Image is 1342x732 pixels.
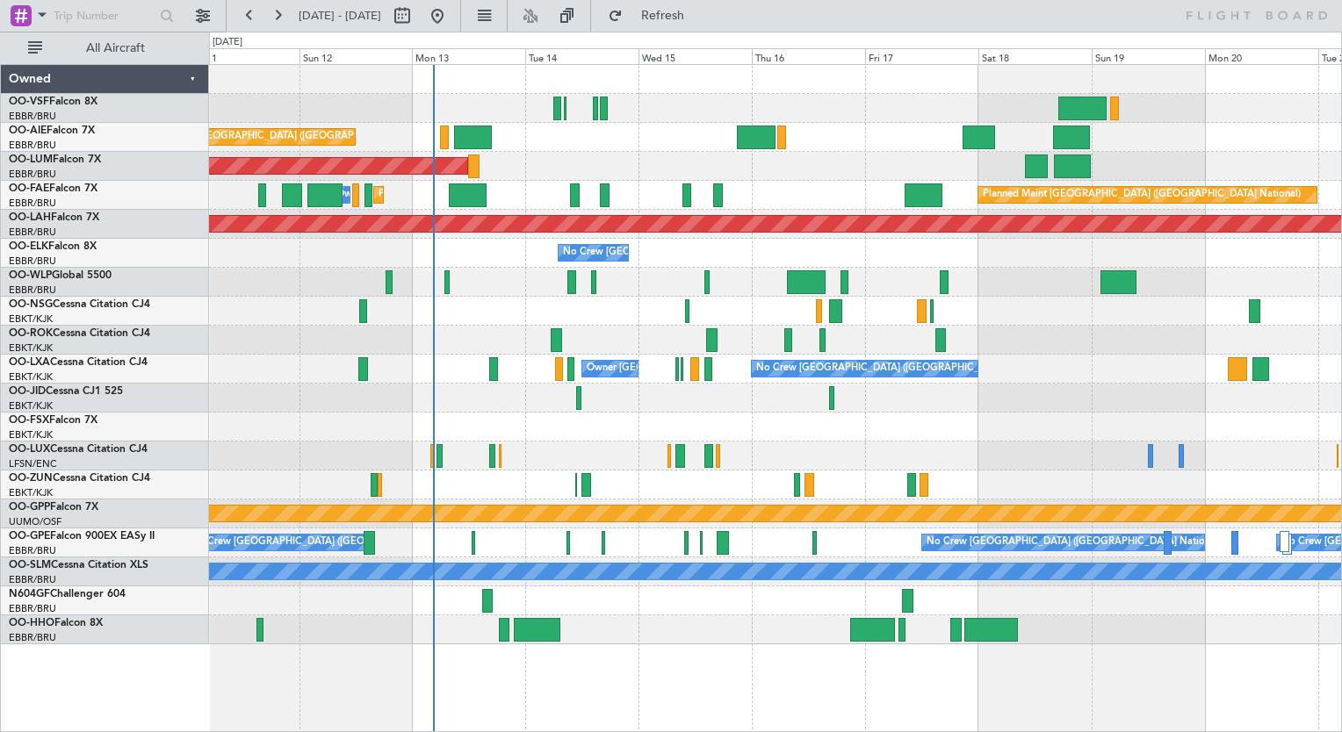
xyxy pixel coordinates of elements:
[639,48,752,64] div: Wed 15
[9,328,150,339] a: OO-ROKCessna Citation CJ4
[9,97,97,107] a: OO-VSFFalcon 8X
[587,355,824,382] div: Owner [GEOGRAPHIC_DATA]-[GEOGRAPHIC_DATA]
[9,457,57,470] a: LFSN/ENC
[9,515,61,528] a: UUMO/OSF
[9,415,49,426] span: OO-FSX
[9,312,53,326] a: EBKT/KJK
[752,48,865,64] div: Thu 16
[9,589,126,599] a: N604GFChallenger 604
[9,473,53,484] span: OO-ZUN
[46,42,185,54] span: All Aircraft
[9,139,56,152] a: EBBR/BRU
[9,226,56,239] a: EBBR/BRU
[865,48,978,64] div: Fri 17
[9,341,53,355] a: EBKT/KJK
[9,560,148,571] a: OO-SLMCessna Citation XLS
[9,126,47,136] span: OO-AIE
[9,357,148,368] a: OO-LXACessna Citation CJ4
[600,2,705,30] button: Refresh
[9,415,97,426] a: OO-FSXFalcon 7X
[9,154,53,165] span: OO-LUM
[9,357,50,368] span: OO-LXA
[9,212,99,223] a: OO-LAHFalcon 7X
[927,529,1221,556] div: No Crew [GEOGRAPHIC_DATA] ([GEOGRAPHIC_DATA] National)
[9,270,52,281] span: OO-WLP
[19,34,191,62] button: All Aircraft
[9,241,48,252] span: OO-ELK
[9,618,103,628] a: OO-HHOFalcon 8X
[626,10,700,22] span: Refresh
[9,544,56,557] a: EBBR/BRU
[9,255,56,268] a: EBBR/BRU
[9,168,56,181] a: EBBR/BRU
[9,283,56,297] a: EBBR/BRU
[191,529,485,556] div: No Crew [GEOGRAPHIC_DATA] ([GEOGRAPHIC_DATA] National)
[379,182,532,208] div: Planned Maint Melsbroek Air Base
[9,618,54,628] span: OO-HHO
[9,183,97,194] a: OO-FAEFalcon 7X
[9,126,95,136] a: OO-AIEFalcon 7X
[299,8,381,24] span: [DATE] - [DATE]
[9,183,49,194] span: OO-FAE
[9,212,51,223] span: OO-LAH
[299,48,413,64] div: Sun 12
[9,270,112,281] a: OO-WLPGlobal 5500
[9,110,56,123] a: EBBR/BRU
[54,3,155,29] input: Trip Number
[9,444,148,455] a: OO-LUXCessna Citation CJ4
[9,560,51,571] span: OO-SLM
[978,48,1092,64] div: Sat 18
[9,573,56,586] a: EBBR/BRU
[9,154,101,165] a: OO-LUMFalcon 7X
[9,328,53,339] span: OO-ROK
[9,444,50,455] span: OO-LUX
[9,502,98,513] a: OO-GPPFalcon 7X
[9,531,50,542] span: OO-GPE
[9,631,56,644] a: EBBR/BRU
[9,299,150,310] a: OO-NSGCessna Citation CJ4
[9,486,53,499] a: EBKT/KJK
[756,355,1050,382] div: No Crew [GEOGRAPHIC_DATA] ([GEOGRAPHIC_DATA] National)
[9,299,53,310] span: OO-NSG
[9,241,97,252] a: OO-ELKFalcon 8X
[9,386,123,397] a: OO-JIDCessna CJ1 525
[525,48,639,64] div: Tue 14
[186,48,299,64] div: Sat 11
[9,370,53,384] a: EBKT/KJK
[9,502,50,513] span: OO-GPP
[9,197,56,210] a: EBBR/BRU
[1205,48,1318,64] div: Mon 20
[983,182,1301,208] div: Planned Maint [GEOGRAPHIC_DATA] ([GEOGRAPHIC_DATA] National)
[1092,48,1205,64] div: Sun 19
[9,428,53,441] a: EBKT/KJK
[9,399,53,413] a: EBKT/KJK
[129,124,406,150] div: Planned Maint [GEOGRAPHIC_DATA] ([GEOGRAPHIC_DATA])
[213,35,242,50] div: [DATE]
[9,589,50,599] span: N604GF
[563,240,857,266] div: No Crew [GEOGRAPHIC_DATA] ([GEOGRAPHIC_DATA] National)
[9,602,56,615] a: EBBR/BRU
[412,48,525,64] div: Mon 13
[9,386,46,397] span: OO-JID
[9,473,150,484] a: OO-ZUNCessna Citation CJ4
[9,531,155,542] a: OO-GPEFalcon 900EX EASy II
[9,97,49,107] span: OO-VSF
